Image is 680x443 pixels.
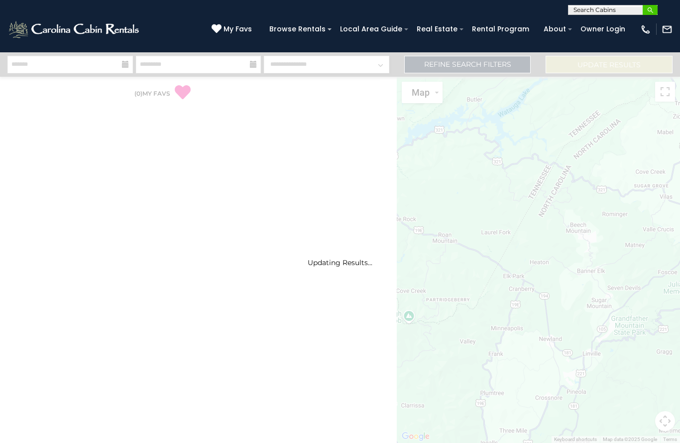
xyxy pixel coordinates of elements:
a: Local Area Guide [335,21,407,37]
a: Owner Login [575,21,630,37]
a: Real Estate [412,21,462,37]
img: phone-regular-white.png [640,24,651,35]
a: Rental Program [467,21,534,37]
img: White-1-2.png [7,19,142,39]
img: mail-regular-white.png [662,24,673,35]
a: Browse Rentals [264,21,331,37]
a: About [539,21,571,37]
a: My Favs [212,24,254,35]
span: My Favs [224,24,252,34]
